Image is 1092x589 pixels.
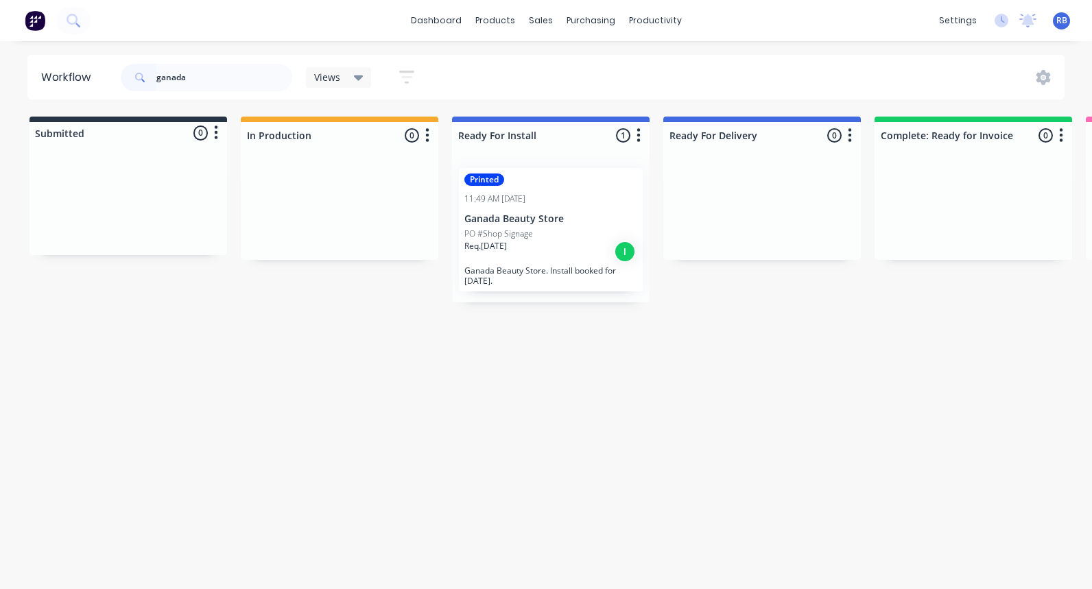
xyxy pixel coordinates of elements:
[560,10,622,31] div: purchasing
[156,64,292,91] input: Search for orders...
[622,10,689,31] div: productivity
[314,70,340,84] span: Views
[464,193,525,205] div: 11:49 AM [DATE]
[614,241,636,263] div: I
[464,213,637,225] p: Ganada Beauty Store
[522,10,560,31] div: sales
[932,10,984,31] div: settings
[464,173,504,186] div: Printed
[404,10,468,31] a: dashboard
[1056,14,1067,27] span: RB
[459,168,643,291] div: Printed11:49 AM [DATE]Ganada Beauty StorePO #Shop SignageReq.[DATE]IGanada Beauty Store. Install ...
[464,265,637,286] p: Ganada Beauty Store. Install booked for [DATE].
[464,228,533,240] p: PO #Shop Signage
[41,69,97,86] div: Workflow
[25,10,45,31] img: Factory
[464,240,507,252] p: Req. [DATE]
[468,10,522,31] div: products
